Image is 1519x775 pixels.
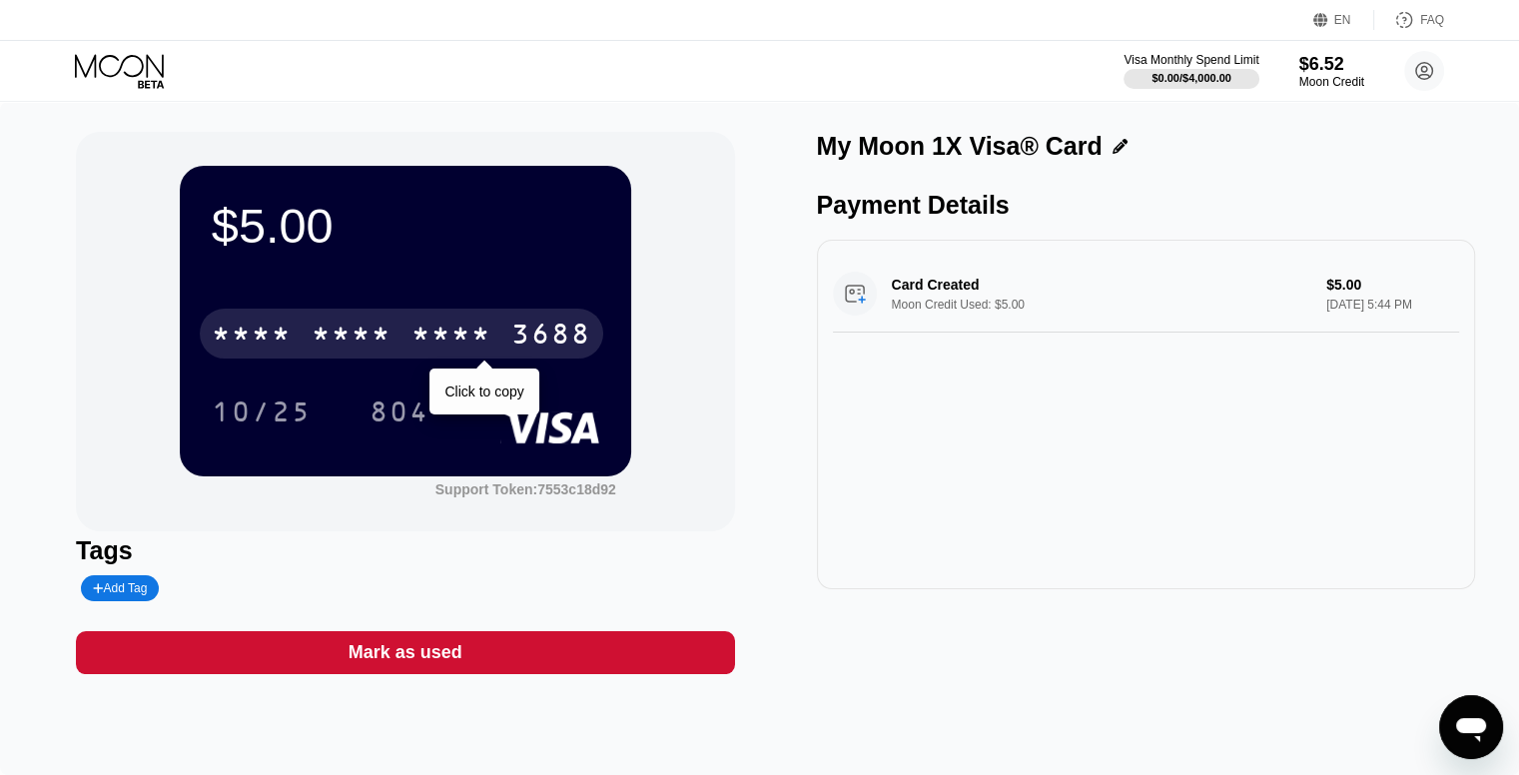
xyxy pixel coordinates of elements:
[1420,13,1444,27] div: FAQ
[817,191,1475,220] div: Payment Details
[1374,10,1444,30] div: FAQ
[1299,75,1364,89] div: Moon Credit
[1151,72,1231,84] div: $0.00 / $4,000.00
[435,481,616,497] div: Support Token:7553c18d92
[1299,54,1364,89] div: $6.52Moon Credit
[212,398,312,430] div: 10/25
[1299,54,1364,75] div: $6.52
[1313,10,1374,30] div: EN
[444,384,523,399] div: Click to copy
[1124,53,1258,67] div: Visa Monthly Spend Limit
[197,387,327,436] div: 10/25
[355,387,444,436] div: 804
[1124,53,1258,89] div: Visa Monthly Spend Limit$0.00/$4,000.00
[93,581,147,595] div: Add Tag
[511,321,591,353] div: 3688
[76,536,734,565] div: Tags
[76,631,734,674] div: Mark as used
[1334,13,1351,27] div: EN
[370,398,429,430] div: 804
[435,481,616,497] div: Support Token: 7553c18d92
[212,198,599,254] div: $5.00
[1439,695,1503,759] iframe: Button to launch messaging window
[81,575,159,601] div: Add Tag
[817,132,1103,161] div: My Moon 1X Visa® Card
[349,641,462,664] div: Mark as used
